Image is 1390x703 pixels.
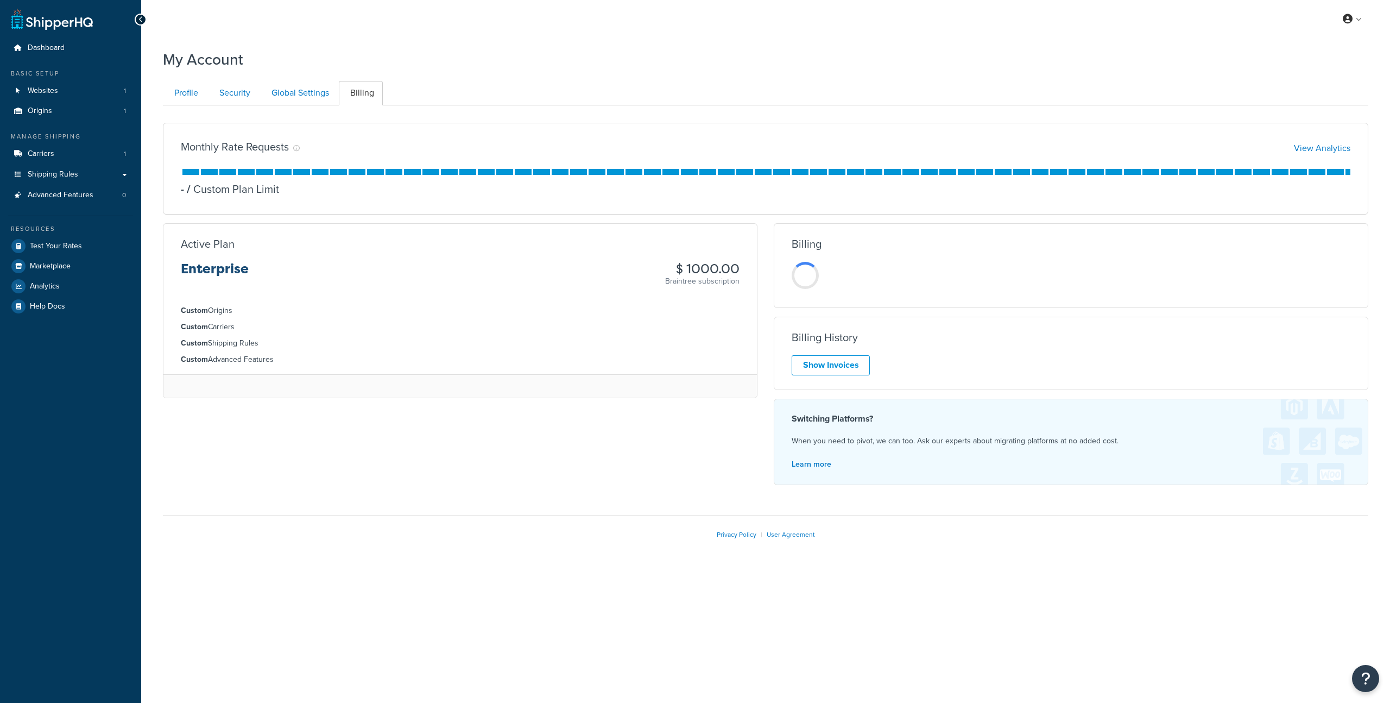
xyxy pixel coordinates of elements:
[792,238,822,250] h3: Billing
[181,238,235,250] h3: Active Plan
[767,530,815,539] a: User Agreement
[181,141,289,153] h3: Monthly Rate Requests
[8,101,133,121] a: Origins 1
[8,38,133,58] a: Dashboard
[792,459,831,470] a: Learn more
[181,321,740,333] li: Carriers
[28,86,58,96] span: Websites
[8,224,133,234] div: Resources
[124,149,126,159] span: 1
[28,191,93,200] span: Advanced Features
[8,81,133,101] li: Websites
[122,191,126,200] span: 0
[8,277,133,296] a: Analytics
[11,8,93,30] a: ShipperHQ Home
[792,434,1350,448] p: When you need to pivot, we can too. Ask our experts about migrating platforms at no added cost.
[8,185,133,205] li: Advanced Features
[260,81,338,105] a: Global Settings
[208,81,259,105] a: Security
[181,181,184,197] p: -
[30,302,65,311] span: Help Docs
[8,256,133,276] a: Marketplace
[124,86,126,96] span: 1
[717,530,756,539] a: Privacy Policy
[28,149,54,159] span: Carriers
[8,101,133,121] li: Origins
[8,69,133,78] div: Basic Setup
[8,297,133,316] a: Help Docs
[8,144,133,164] a: Carriers 1
[339,81,383,105] a: Billing
[792,412,1350,425] h4: Switching Platforms?
[761,530,762,539] span: |
[792,355,870,375] a: Show Invoices
[8,144,133,164] li: Carriers
[8,236,133,256] a: Test Your Rates
[181,354,208,365] strong: Custom
[181,354,740,366] li: Advanced Features
[181,305,208,316] strong: Custom
[28,43,65,53] span: Dashboard
[187,181,191,197] span: /
[792,331,858,343] h3: Billing History
[30,242,82,251] span: Test Your Rates
[163,81,207,105] a: Profile
[1294,142,1350,154] a: View Analytics
[30,262,71,271] span: Marketplace
[181,337,208,349] strong: Custom
[28,170,78,179] span: Shipping Rules
[665,262,740,276] h3: $ 1000.00
[8,132,133,141] div: Manage Shipping
[181,305,740,317] li: Origins
[181,321,208,332] strong: Custom
[163,49,243,70] h1: My Account
[181,262,249,285] h3: Enterprise
[8,81,133,101] a: Websites 1
[181,337,740,349] li: Shipping Rules
[1352,665,1379,692] button: Open Resource Center
[8,185,133,205] a: Advanced Features 0
[124,106,126,116] span: 1
[665,276,740,287] p: Braintree subscription
[30,282,60,291] span: Analytics
[28,106,52,116] span: Origins
[184,181,279,197] p: Custom Plan Limit
[8,165,133,185] a: Shipping Rules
